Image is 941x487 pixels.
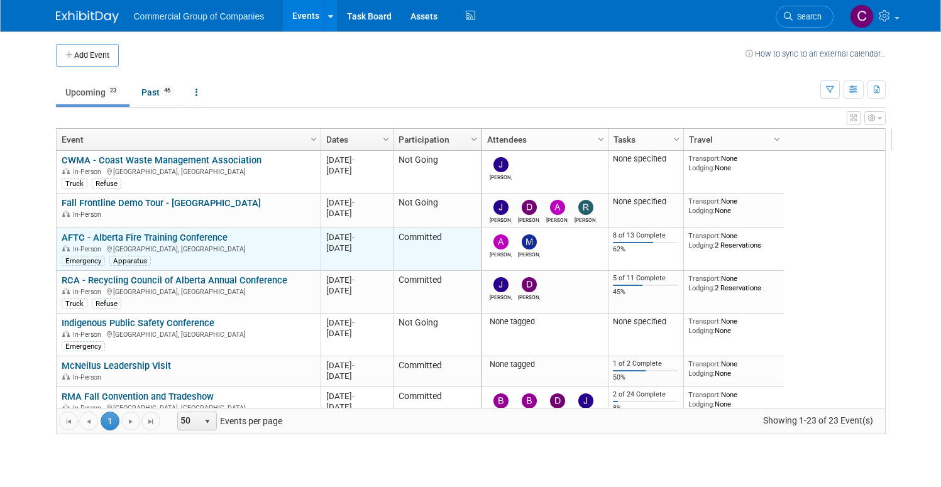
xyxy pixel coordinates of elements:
[352,233,355,242] span: -
[352,318,355,327] span: -
[493,234,509,249] img: Adam Dingman
[62,402,315,413] div: [GEOGRAPHIC_DATA], [GEOGRAPHIC_DATA]
[613,373,678,382] div: 50%
[62,211,70,217] img: In-Person Event
[399,129,473,150] a: Participation
[62,178,87,189] div: Truck
[393,271,481,314] td: Committed
[326,275,387,285] div: [DATE]
[352,155,355,165] span: -
[490,215,512,223] div: Jamie Zimmerman
[141,412,160,430] a: Go to the last page
[688,231,779,249] div: None 2 Reservations
[62,129,312,150] a: Event
[62,391,214,402] a: RMA Fall Convention and Tradeshow
[613,197,678,207] div: None specified
[688,231,721,240] span: Transport:
[669,129,683,148] a: Column Settings
[393,151,481,194] td: Not Going
[79,412,98,430] a: Go to the previous page
[84,417,94,427] span: Go to the previous page
[62,168,70,174] img: In-Person Event
[56,44,119,67] button: Add Event
[490,292,512,300] div: Jason Fast
[62,256,105,266] div: Emergency
[688,197,721,205] span: Transport:
[688,359,779,378] div: None None
[688,154,779,172] div: None None
[688,369,715,378] span: Lodging:
[518,292,540,300] div: David West
[326,232,387,243] div: [DATE]
[73,404,105,412] span: In-Person
[202,417,212,427] span: select
[326,391,387,402] div: [DATE]
[688,241,715,249] span: Lodging:
[326,317,387,328] div: [DATE]
[178,412,199,430] span: 50
[596,134,606,145] span: Column Settings
[487,129,600,150] a: Attendees
[493,157,509,172] img: Jason Fast
[121,412,140,430] a: Go to the next page
[160,86,174,96] span: 46
[62,360,171,371] a: McNeilus Leadership Visit
[326,197,387,208] div: [DATE]
[62,404,70,410] img: In-Person Event
[613,154,678,164] div: None specified
[688,283,715,292] span: Lodging:
[352,198,355,207] span: -
[393,228,481,271] td: Committed
[575,215,597,223] div: Richard Gale
[613,288,678,297] div: 45%
[161,412,295,430] span: Events per page
[73,288,105,296] span: In-Person
[62,243,315,254] div: [GEOGRAPHIC_DATA], [GEOGRAPHIC_DATA]
[146,417,156,427] span: Go to the last page
[688,390,721,399] span: Transport:
[326,155,387,165] div: [DATE]
[326,129,385,150] a: Dates
[326,402,387,412] div: [DATE]
[613,404,678,413] div: 8%
[772,134,782,145] span: Column Settings
[522,200,537,215] img: Derek MacDonald
[613,245,678,254] div: 62%
[493,200,509,215] img: Jamie Zimmerman
[109,256,151,266] div: Apparatus
[393,314,481,356] td: Not Going
[578,393,593,408] img: Jason Fast
[490,249,512,258] div: Adam Dingman
[132,80,184,104] a: Past46
[522,393,537,408] img: Braedon Humphrey
[352,361,355,370] span: -
[793,12,822,21] span: Search
[518,215,540,223] div: Derek MacDonald
[379,129,393,148] a: Column Settings
[326,285,387,296] div: [DATE]
[92,298,121,309] div: Refuse
[62,197,261,209] a: Fall Frontline Demo Tour - [GEOGRAPHIC_DATA]
[309,134,319,145] span: Column Settings
[688,274,721,283] span: Transport:
[522,234,537,249] img: Mike Feduniw
[101,412,119,430] span: 1
[688,390,779,408] div: None None
[307,129,321,148] a: Column Settings
[62,317,214,329] a: Indigenous Public Safety Conference
[850,4,874,28] img: Cole Mattern
[688,326,715,335] span: Lodging:
[393,194,481,228] td: Not Going
[770,129,784,148] a: Column Settings
[688,317,779,335] div: None None
[62,286,315,297] div: [GEOGRAPHIC_DATA], [GEOGRAPHIC_DATA]
[614,129,675,150] a: Tasks
[578,200,593,215] img: Richard Gale
[490,172,512,180] div: Jason Fast
[73,168,105,176] span: In-Person
[688,197,779,215] div: None None
[393,356,481,387] td: Committed
[688,359,721,368] span: Transport:
[550,393,565,408] img: David West
[688,163,715,172] span: Lodging:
